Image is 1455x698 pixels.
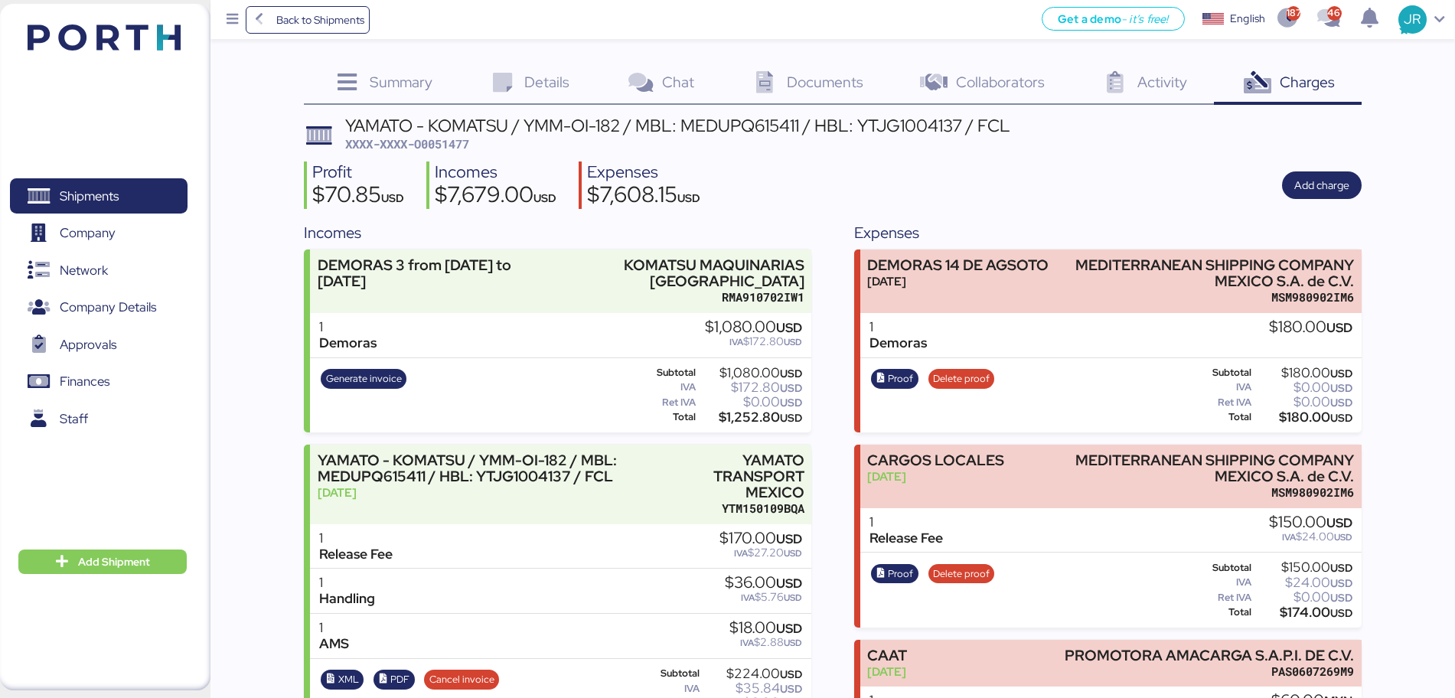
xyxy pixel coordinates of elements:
span: USD [1330,396,1352,409]
div: [DATE] [867,664,907,680]
div: English [1230,11,1265,27]
button: PDF [374,670,415,690]
span: Collaborators [956,72,1045,92]
span: USD [1330,591,1352,605]
span: IVA [740,637,754,649]
span: USD [780,411,802,425]
div: Total [1187,412,1251,422]
div: KOMATSU MAQUINARIAS [GEOGRAPHIC_DATA] [526,257,804,289]
span: Back to Shipments [276,11,364,29]
div: $70.85 [312,184,404,210]
div: 1 [319,575,375,591]
div: IVA [637,382,696,393]
a: Shipments [10,178,188,214]
div: $180.00 [1254,367,1353,379]
span: USD [776,530,802,547]
span: USD [780,367,802,380]
span: USD [1334,531,1352,543]
div: Subtotal [1187,563,1251,573]
span: USD [677,191,700,205]
div: YAMATO TRANSPORT MEXICO [676,452,804,501]
div: MSM980902IM6 [1062,484,1355,501]
div: YTM150109BQA [676,501,804,517]
span: IVA [741,592,755,604]
div: $170.00 [719,530,802,547]
button: Add charge [1282,171,1362,199]
span: USD [784,336,802,348]
div: Incomes [435,161,556,184]
a: Company [10,216,188,251]
div: $18.00 [729,620,802,637]
button: XML [321,670,364,690]
span: Network [60,259,108,282]
div: $172.80 [699,382,802,393]
a: Company Details [10,290,188,325]
div: $0.00 [1254,382,1353,393]
span: Company [60,222,116,244]
span: USD [784,637,802,649]
button: Add Shipment [18,550,187,574]
span: USD [784,592,802,604]
span: Delete proof [933,566,990,582]
a: Staff [10,401,188,436]
span: USD [1330,411,1352,425]
div: CARGOS LOCALES [867,452,1004,468]
div: Release Fee [319,546,393,563]
span: USD [1330,561,1352,575]
button: Cancel invoice [424,670,499,690]
span: USD [1326,319,1352,336]
div: MEDITERRANEAN SHIPPING COMPANY MEXICO S.A. de C.V. [1062,257,1355,289]
span: USD [1330,381,1352,395]
span: Shipments [60,185,119,207]
div: DEMORAS 3 from [DATE] to [DATE] [318,257,519,289]
div: $172.80 [705,336,802,347]
div: IVA [637,683,700,694]
div: $0.00 [699,396,802,408]
span: USD [780,381,802,395]
a: Approvals [10,327,188,362]
div: Release Fee [869,530,943,546]
span: Generate invoice [326,370,402,387]
a: Finances [10,364,188,400]
span: IVA [729,336,743,348]
span: XXXX-XXXX-O0051477 [345,136,469,152]
div: 1 [319,319,377,335]
div: Subtotal [1187,367,1251,378]
div: $150.00 [1269,514,1352,531]
span: USD [780,682,802,696]
div: $1,252.80 [699,412,802,423]
div: Profit [312,161,404,184]
div: 1 [319,530,393,546]
span: USD [776,620,802,637]
div: [DATE] [867,273,1049,289]
span: PDF [390,671,409,688]
span: USD [784,547,802,559]
div: RMA910702IW1 [526,289,804,305]
div: Expenses [587,161,700,184]
div: $24.00 [1254,577,1352,589]
div: $180.00 [1254,412,1353,423]
div: $0.00 [1254,396,1353,408]
span: Add charge [1294,176,1349,194]
span: USD [1330,606,1352,620]
div: YAMATO - KOMATSU / YMM-OI-182 / MBL: MEDUPQ615411 / HBL: YTJG1004137 / FCL [318,452,669,484]
div: DEMORAS 14 DE AGSOTO [867,257,1049,273]
span: USD [780,396,802,409]
button: Delete proof [928,564,995,584]
div: $0.00 [1254,592,1352,603]
span: Documents [787,72,863,92]
span: Approvals [60,334,116,356]
span: XML [338,671,359,688]
div: PROMOTORA AMACARGA S.A.P.I. DE C.V. [1065,647,1354,664]
div: 1 [869,514,943,530]
div: $1,080.00 [699,367,802,379]
div: $150.00 [1254,562,1352,573]
div: 1 [319,620,349,636]
div: IVA [1187,382,1251,393]
div: $174.00 [1254,607,1352,618]
button: Generate invoice [321,369,406,389]
span: Proof [888,566,913,582]
div: Demoras [869,335,927,351]
div: $7,608.15 [587,184,700,210]
span: Delete proof [933,370,990,387]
